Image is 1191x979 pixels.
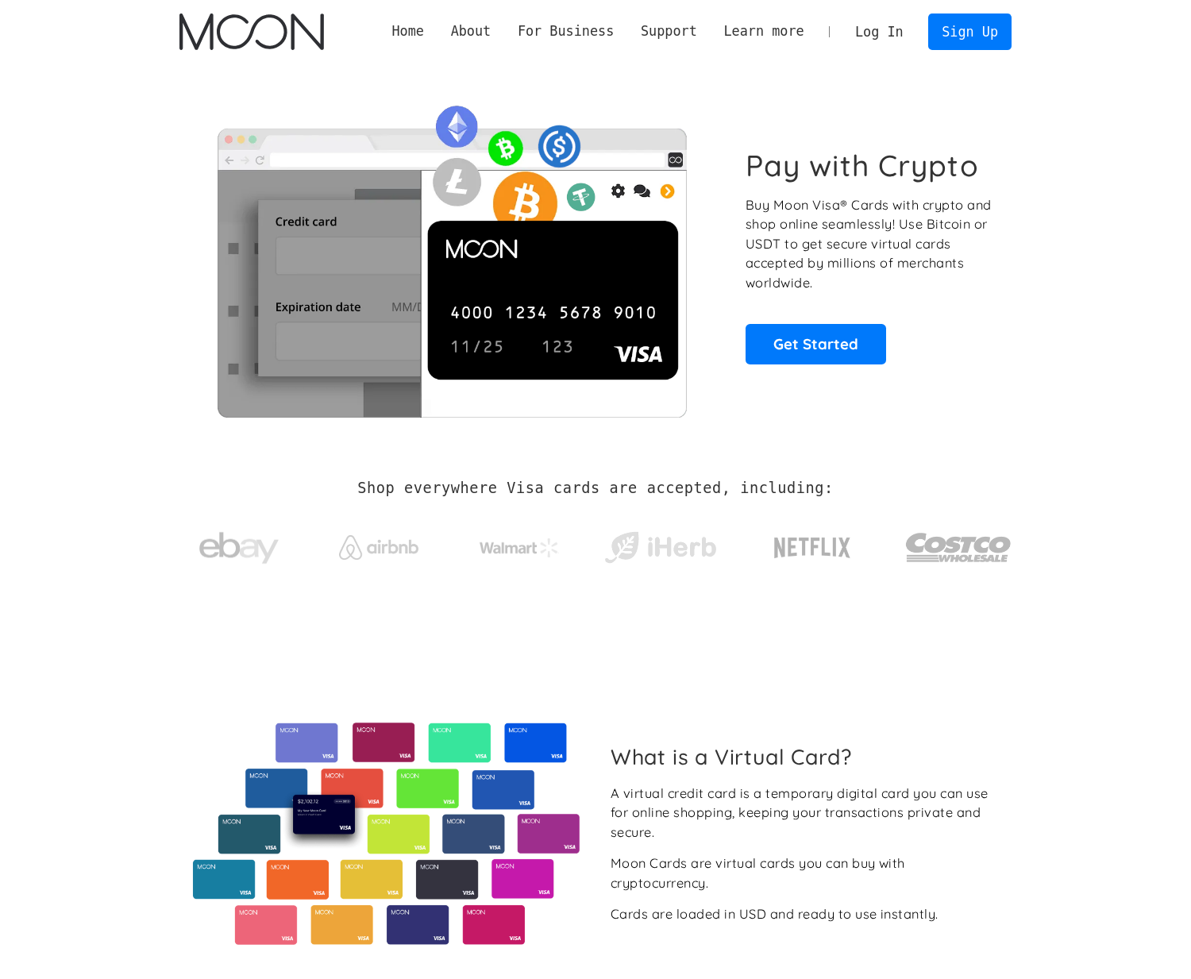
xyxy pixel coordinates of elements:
[179,13,323,50] a: home
[480,538,559,557] img: Walmart
[518,21,614,41] div: For Business
[437,21,504,41] div: About
[339,535,418,560] img: Airbnb
[627,21,710,41] div: Support
[179,94,723,417] img: Moon Cards let you spend your crypto anywhere Visa is accepted.
[601,511,719,576] a: iHerb
[746,195,994,293] p: Buy Moon Visa® Cards with crypto and shop online seamlessly! Use Bitcoin or USDT to get secure vi...
[611,854,999,892] div: Moon Cards are virtual cards you can buy with cryptocurrency.
[742,512,884,576] a: Netflix
[179,507,298,581] a: ebay
[773,528,852,568] img: Netflix
[641,21,697,41] div: Support
[379,21,437,41] a: Home
[320,519,438,568] a: Airbnb
[905,518,1012,577] img: Costco
[504,21,627,41] div: For Business
[611,904,939,924] div: Cards are loaded in USD and ready to use instantly.
[723,21,804,41] div: Learn more
[199,523,279,573] img: ebay
[451,21,491,41] div: About
[179,13,323,50] img: Moon Logo
[928,13,1011,49] a: Sign Up
[357,480,833,497] h2: Shop everywhere Visa cards are accepted, including:
[746,324,886,364] a: Get Started
[711,21,818,41] div: Learn more
[461,522,579,565] a: Walmart
[746,148,979,183] h1: Pay with Crypto
[611,784,999,842] div: A virtual credit card is a temporary digital card you can use for online shopping, keeping your t...
[601,527,719,569] img: iHerb
[611,744,999,769] h2: What is a Virtual Card?
[905,502,1012,585] a: Costco
[191,723,582,945] img: Virtual cards from Moon
[842,14,916,49] a: Log In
